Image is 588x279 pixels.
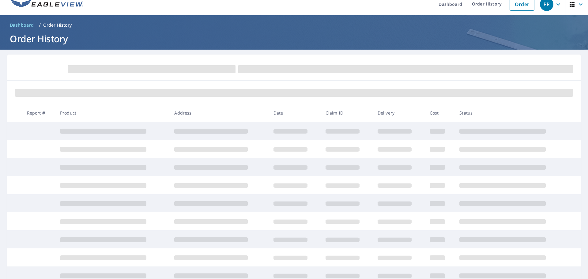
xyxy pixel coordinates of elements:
[425,104,455,122] th: Cost
[321,104,373,122] th: Claim ID
[7,20,581,30] nav: breadcrumb
[7,20,36,30] a: Dashboard
[169,104,268,122] th: Address
[269,104,321,122] th: Date
[10,22,34,28] span: Dashboard
[39,21,41,29] li: /
[373,104,425,122] th: Delivery
[7,32,581,45] h1: Order History
[55,104,169,122] th: Product
[454,104,569,122] th: Status
[43,22,72,28] p: Order History
[22,104,55,122] th: Report #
